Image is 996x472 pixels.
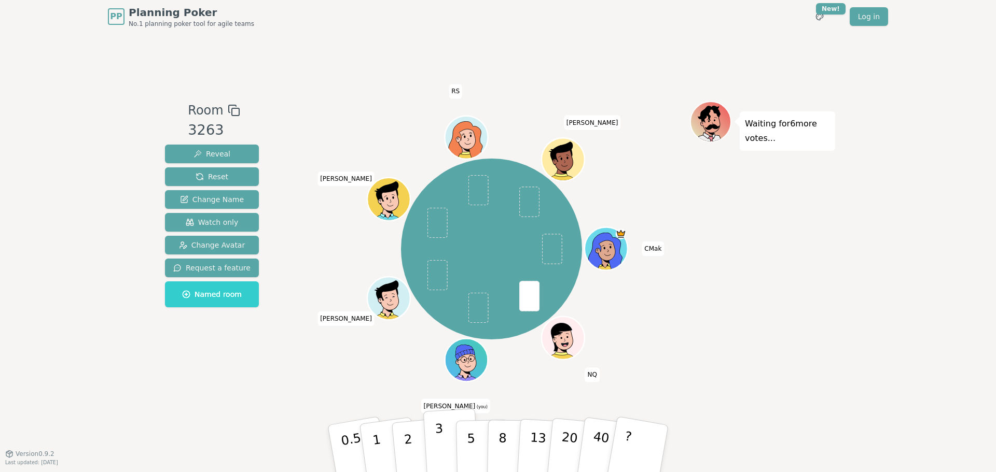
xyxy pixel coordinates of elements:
[129,20,254,28] span: No.1 planning poker tool for agile teams
[180,194,244,205] span: Change Name
[165,145,259,163] button: Reveal
[564,116,621,130] span: Click to change your name
[165,213,259,232] button: Watch only
[475,405,488,409] span: (you)
[5,460,58,465] span: Last updated: [DATE]
[165,281,259,307] button: Named room
[165,236,259,254] button: Change Avatar
[850,7,888,26] a: Log in
[165,167,259,186] button: Reset
[179,240,245,250] span: Change Avatar
[585,368,599,382] span: Click to change your name
[745,117,830,146] p: Waiting for 6 more votes...
[110,10,122,23] span: PP
[173,263,251,273] span: Request a feature
[317,311,375,326] span: Click to change your name
[816,3,846,15] div: New!
[129,5,254,20] span: Planning Poker
[165,259,259,277] button: Request a feature
[421,399,490,413] span: Click to change your name
[642,241,664,256] span: Click to change your name
[186,217,239,227] span: Watch only
[810,7,829,26] button: New!
[108,5,254,28] a: PPPlanning PokerNo.1 planning poker tool for agile teams
[317,171,375,186] span: Click to change your name
[188,101,223,120] span: Room
[193,149,230,159] span: Reveal
[449,84,462,99] span: Click to change your name
[182,289,242,299] span: Named room
[165,190,259,209] button: Change Name
[196,171,228,182] span: Reset
[5,450,54,458] button: Version0.9.2
[446,340,486,380] button: Click to change your avatar
[188,120,240,141] div: 3263
[615,228,626,239] span: CMak is the host
[16,450,54,458] span: Version 0.9.2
